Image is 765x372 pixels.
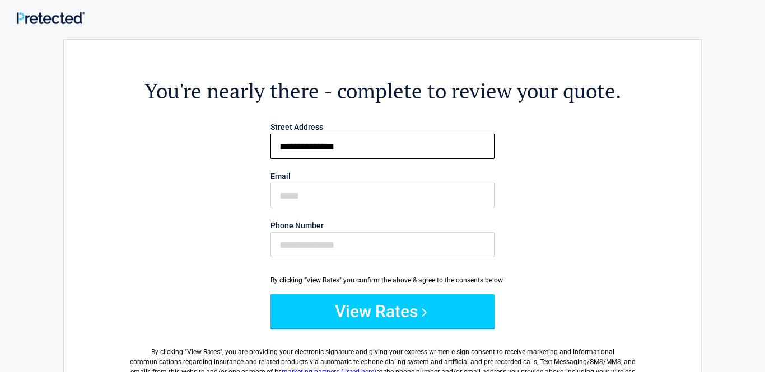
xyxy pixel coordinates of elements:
img: Main Logo [17,12,85,24]
span: View Rates [187,348,220,356]
label: Email [270,172,495,180]
div: By clicking "View Rates" you confirm the above & agree to the consents below [270,275,495,285]
button: View Rates [270,294,495,328]
label: Street Address [270,123,495,131]
h2: You're nearly there - complete to review your quote. [125,77,640,105]
label: Phone Number [270,222,495,229]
